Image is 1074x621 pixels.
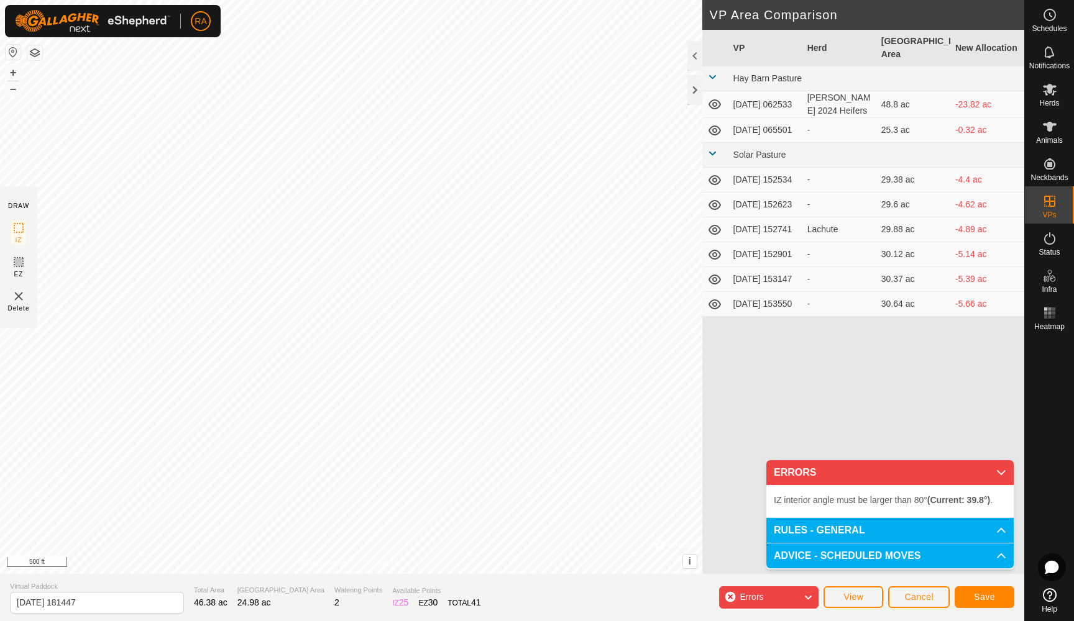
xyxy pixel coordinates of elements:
p-accordion-content: ERRORS [766,485,1014,517]
span: Animals [1036,137,1063,144]
span: VPs [1042,211,1056,219]
button: Cancel [888,586,950,608]
a: Privacy Policy [302,558,349,569]
button: Reset Map [6,45,21,60]
span: Herds [1039,99,1059,107]
td: -5.66 ac [950,292,1024,317]
span: Errors [740,592,763,602]
td: -4.89 ac [950,217,1024,242]
button: View [824,586,883,608]
button: + [6,65,21,80]
td: [DATE] 065501 [728,118,802,143]
td: -4.4 ac [950,168,1024,193]
td: -23.82 ac [950,91,1024,118]
td: -5.39 ac [950,267,1024,292]
button: Save [955,586,1014,608]
span: EZ [14,270,24,279]
div: Lachute [807,223,871,236]
img: Gallagher Logo [15,10,170,32]
span: ERRORS [774,468,816,478]
span: 25 [399,597,409,607]
td: [DATE] 152901 [728,242,802,267]
span: Solar Pasture [733,150,786,160]
span: Status [1039,248,1060,256]
td: -4.62 ac [950,193,1024,217]
td: 29.88 ac [876,217,950,242]
span: Cancel [904,592,934,602]
span: Delete [8,304,30,313]
div: [PERSON_NAME] 2024 Heifers [807,91,871,117]
span: 41 [471,597,481,607]
span: View [843,592,863,602]
img: VP [11,289,26,304]
div: - [807,124,871,137]
td: 29.38 ac [876,168,950,193]
button: – [6,81,21,96]
span: IZ interior angle must be larger than 80° . [774,495,993,505]
button: Map Layers [27,45,42,60]
div: - [807,273,871,286]
th: VP [728,30,802,66]
a: Help [1025,583,1074,618]
span: 46.38 ac [194,597,227,607]
span: Available Points [392,586,480,596]
span: 30 [428,597,438,607]
span: 24.98 ac [237,597,271,607]
span: [GEOGRAPHIC_DATA] Area [237,585,324,596]
td: [DATE] 152534 [728,168,802,193]
div: - [807,248,871,261]
div: EZ [418,596,438,609]
td: 30.12 ac [876,242,950,267]
span: Hay Barn Pasture [733,73,802,83]
h2: VP Area Comparison [710,7,1024,22]
td: [DATE] 062533 [728,91,802,118]
span: Neckbands [1030,174,1068,181]
td: -5.14 ac [950,242,1024,267]
div: IZ [392,596,408,609]
span: IZ [16,235,22,245]
span: ADVICE - SCHEDULED MOVES [774,551,920,561]
div: - [807,198,871,211]
span: Notifications [1029,62,1070,70]
span: RA [195,15,206,28]
div: DRAW [8,201,29,211]
td: 29.6 ac [876,193,950,217]
td: 30.37 ac [876,267,950,292]
span: Save [974,592,995,602]
th: Herd [802,30,876,66]
p-accordion-header: ERRORS [766,460,1014,485]
th: New Allocation [950,30,1024,66]
td: [DATE] 153550 [728,292,802,317]
div: - [807,297,871,310]
span: Infra [1042,286,1057,293]
p-accordion-header: ADVICE - SCHEDULED MOVES [766,543,1014,568]
td: 25.3 ac [876,118,950,143]
span: Total Area [194,585,227,596]
span: Heatmap [1034,323,1065,330]
td: 30.64 ac [876,292,950,317]
span: RULES - GENERAL [774,525,865,535]
a: Contact Us [363,558,400,569]
b: (Current: 39.8°) [927,495,990,505]
td: 48.8 ac [876,91,950,118]
td: [DATE] 152741 [728,217,802,242]
span: Virtual Paddock [10,581,184,592]
p-accordion-header: RULES - GENERAL [766,518,1014,543]
div: - [807,173,871,186]
td: [DATE] 152623 [728,193,802,217]
span: Watering Points [334,585,382,596]
button: i [683,555,697,568]
span: i [688,556,691,566]
td: -0.32 ac [950,118,1024,143]
td: [DATE] 153147 [728,267,802,292]
th: [GEOGRAPHIC_DATA] Area [876,30,950,66]
div: TOTAL [447,596,480,609]
span: Help [1042,605,1057,613]
span: Schedules [1032,25,1067,32]
span: 2 [334,597,339,607]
